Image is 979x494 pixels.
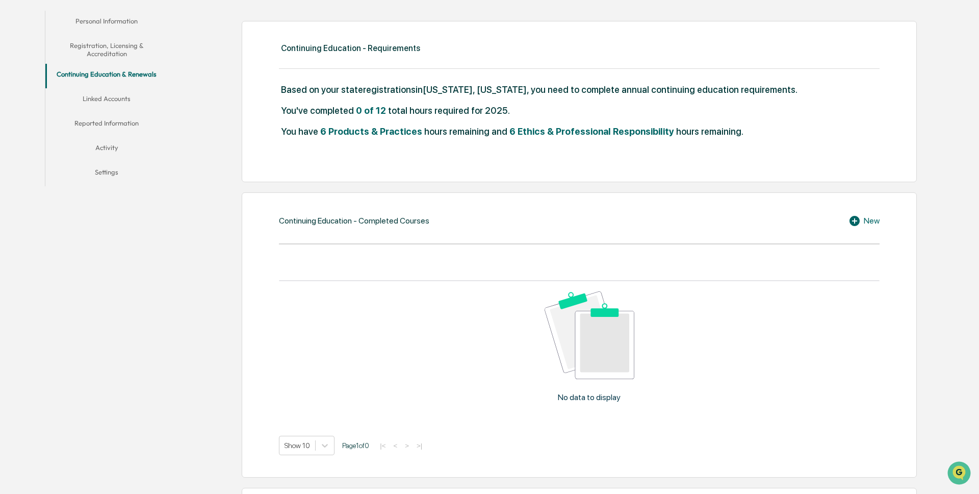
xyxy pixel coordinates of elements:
div: 🖐️ [10,182,18,190]
div: 🔎 [10,202,18,210]
a: 🔎Data Lookup [6,196,68,215]
p: How can we help? [10,21,186,38]
img: No data [545,291,635,379]
button: < [390,441,400,450]
span: Attestations [84,181,126,191]
span: You have [281,126,318,137]
button: Continuing Education & Renewals [45,64,168,88]
span: [DATE] [90,139,111,147]
img: 1746055101610-c473b297-6a78-478c-a979-82029cc54cd1 [20,139,29,147]
a: 🗄️Attestations [70,177,131,195]
div: 🗄️ [74,182,82,190]
span: total hours required for 2025. [388,105,510,116]
span: Based on your state registrations in [US_STATE], [US_STATE] , you need to complete annual continu... [281,84,797,95]
span: 6 Ethics & Professional Responsibility [509,126,674,137]
p: No data to display [558,392,621,402]
div: New [848,215,880,227]
a: 🖐️Preclearance [6,177,70,195]
button: Activity [45,137,168,162]
div: Continuing Education - Requirements [281,43,420,53]
img: Cameron Burns [10,129,27,145]
button: Settings [45,162,168,186]
span: [PERSON_NAME] [32,139,83,147]
div: secondary tabs example [45,11,168,187]
span: 0 of 12 [356,105,386,116]
span: You've completed [281,105,354,116]
div: Continuing Education - Completed Courses [279,216,429,226]
span: hours remaining. [676,126,743,137]
button: > [402,441,412,450]
button: Linked Accounts [45,88,168,113]
button: >| [414,441,425,450]
div: Past conversations [10,113,68,121]
button: Reported Information [45,113,168,137]
span: Page 1 of 0 [342,441,369,450]
button: Start new chat [173,81,186,93]
span: 6 Products & Practices [320,126,422,137]
span: Pylon [101,226,123,233]
span: Data Lookup [20,201,64,211]
button: Registration, Licensing & Accreditation [45,35,168,64]
div: We're available if you need us! [35,88,129,96]
span: • [85,139,88,147]
div: Start new chat [35,78,167,88]
iframe: Open customer support [946,460,974,488]
span: Preclearance [20,181,66,191]
a: Powered byPylon [72,225,123,233]
button: See all [158,111,186,123]
button: Personal Information [45,11,168,35]
img: 1746055101610-c473b297-6a78-478c-a979-82029cc54cd1 [10,78,29,96]
button: |< [377,441,389,450]
span: hours remaining and [424,126,507,137]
